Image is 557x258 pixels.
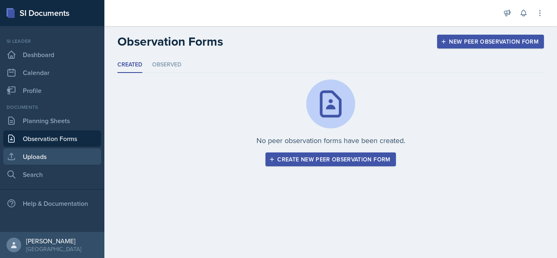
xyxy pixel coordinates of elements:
[3,37,101,45] div: Si leader
[271,156,390,163] div: Create new peer observation form
[117,57,142,73] li: Created
[3,195,101,212] div: Help & Documentation
[3,46,101,63] a: Dashboard
[3,130,101,147] a: Observation Forms
[442,38,539,45] div: New Peer Observation Form
[437,35,544,49] button: New Peer Observation Form
[26,245,81,253] div: [GEOGRAPHIC_DATA]
[3,64,101,81] a: Calendar
[256,135,405,146] p: No peer observation forms have been created.
[265,152,396,166] button: Create new peer observation form
[3,166,101,183] a: Search
[26,237,81,245] div: [PERSON_NAME]
[117,34,223,49] h2: Observation Forms
[3,82,101,99] a: Profile
[3,148,101,165] a: Uploads
[3,104,101,111] div: Documents
[152,57,181,73] li: Observed
[3,112,101,129] a: Planning Sheets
